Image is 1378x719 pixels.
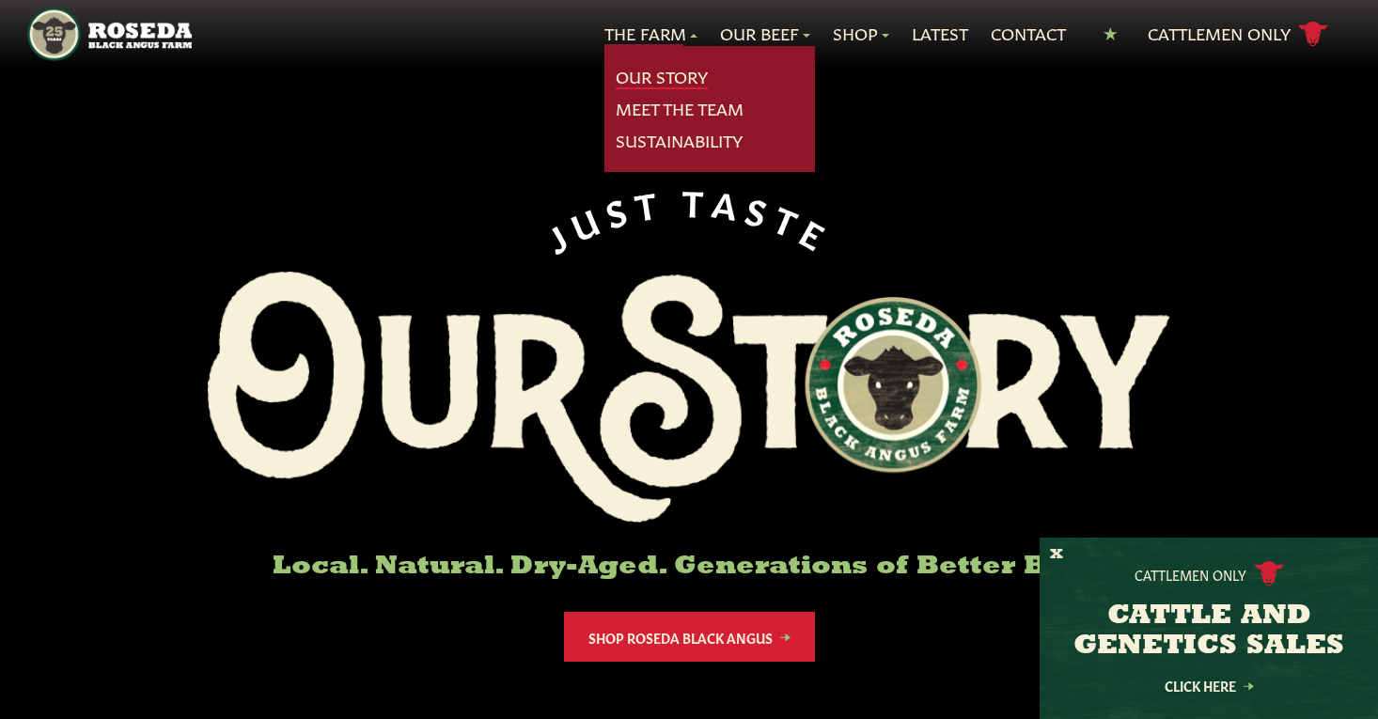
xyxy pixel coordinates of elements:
img: https://roseda.com/wp-content/uploads/2021/05/roseda-25-header.png [27,8,191,61]
span: A [711,181,748,224]
a: Shop Roseda Black Angus [564,612,815,662]
span: T [681,180,712,219]
a: Cattlemen Only [1148,18,1328,51]
a: Our Story [616,65,708,89]
a: Sustainability [616,129,743,153]
a: The Farm [604,22,697,46]
h3: CATTLE AND GENETICS SALES [1063,602,1355,662]
a: Contact [991,22,1066,46]
div: JUST TASTE [538,180,841,257]
span: J [539,211,578,257]
a: Meet The Team [616,97,744,121]
img: Roseda Black Aangus Farm [208,272,1170,524]
img: cattle-icon.svg [1254,561,1284,586]
button: X [1050,545,1063,565]
span: U [564,195,610,243]
span: S [743,187,780,231]
span: E [796,210,839,257]
a: Latest [912,22,968,46]
p: Cattlemen Only [1135,565,1246,584]
a: Our Beef [720,22,810,46]
a: Click Here [1124,680,1293,692]
span: T [632,181,666,223]
span: S [601,187,638,231]
span: T [769,196,810,242]
h6: Local. Natural. Dry-Aged. Generations of Better Beef. [208,553,1170,582]
a: Shop [833,22,889,46]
